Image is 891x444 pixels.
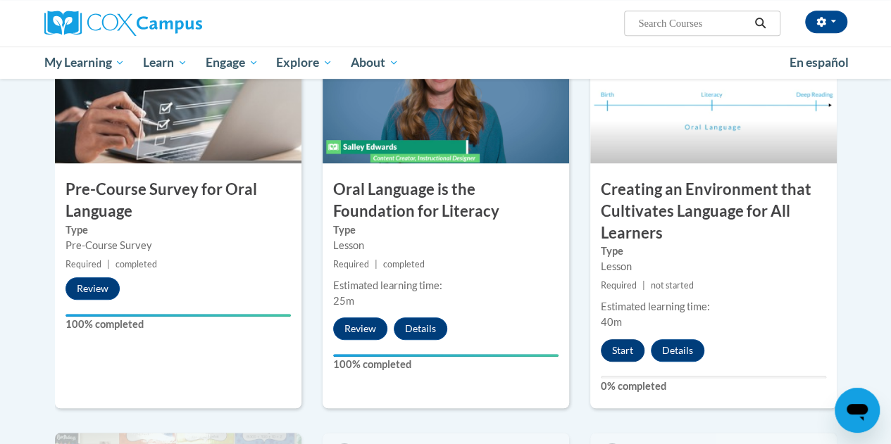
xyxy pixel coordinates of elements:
span: completed [116,259,157,269]
a: Explore [267,46,342,79]
div: Main menu [34,46,858,79]
button: Start [601,339,644,362]
span: Explore [276,54,332,71]
span: Required [333,259,369,269]
div: Your progress [66,314,291,317]
div: Lesson [333,238,559,253]
span: Required [601,280,637,291]
a: Learn [134,46,197,79]
span: Engage [206,54,258,71]
span: | [375,259,378,269]
span: not started [651,280,694,291]
span: Learn [143,54,187,71]
label: 100% completed [333,357,559,372]
label: 100% completed [66,317,291,332]
button: Review [333,317,387,340]
h3: Creating an Environment that Cultivates Language for All Learners [590,179,837,243]
button: Search [749,15,771,32]
a: My Learning [35,46,135,79]
label: 0% completed [601,379,826,394]
label: Type [601,243,826,259]
span: completed [383,259,425,269]
button: Details [394,317,447,340]
img: Cox Campus [44,11,202,36]
button: Review [66,277,120,300]
span: En español [790,55,849,70]
button: Account Settings [805,11,847,33]
span: 40m [601,316,622,328]
input: Search Courses [637,15,749,32]
span: About [351,54,399,71]
iframe: Button to launch messaging window [835,388,880,433]
div: Pre-Course Survey [66,238,291,253]
span: 25m [333,295,354,307]
h3: Oral Language is the Foundation for Literacy [323,179,569,222]
label: Type [333,222,559,238]
img: Course Image [323,23,569,163]
span: | [642,280,645,291]
div: Estimated learning time: [601,299,826,315]
a: Engage [197,46,268,79]
button: Details [651,339,704,362]
a: En español [780,48,858,77]
div: Estimated learning time: [333,278,559,293]
span: My Learning [44,54,125,71]
div: Your progress [333,354,559,357]
h3: Pre-Course Survey for Oral Language [55,179,301,222]
img: Course Image [55,23,301,163]
span: | [107,259,110,269]
label: Type [66,222,291,238]
img: Course Image [590,23,837,163]
span: Required [66,259,101,269]
a: About [342,46,408,79]
div: Lesson [601,259,826,274]
a: Cox Campus [44,11,298,36]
